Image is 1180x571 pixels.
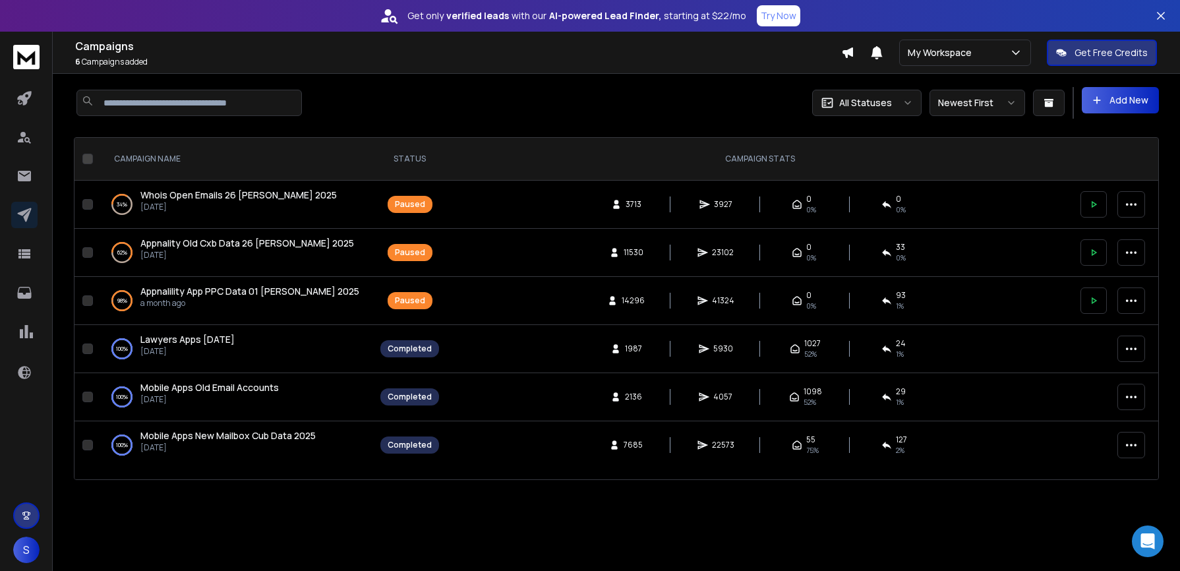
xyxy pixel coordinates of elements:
p: Campaigns added [75,57,841,67]
button: Get Free Credits [1047,40,1157,66]
th: CAMPAIGN NAME [98,138,372,181]
span: 23102 [712,247,734,258]
p: 34 % [117,198,127,211]
span: 127 [896,435,907,445]
button: Try Now [757,5,800,26]
a: Mobile Apps Old Email Accounts [140,381,279,394]
span: 0 [806,242,811,253]
span: 0% [806,204,816,215]
td: 100%Lawyers Apps [DATE][DATE] [98,325,372,373]
p: a month ago [140,298,359,309]
span: Appnality Old Cxb Data 26 [PERSON_NAME] 2025 [140,237,354,249]
button: Newest First [929,90,1025,116]
span: 3713 [626,199,641,210]
a: Appnality Old Cxb Data 26 [PERSON_NAME] 2025 [140,237,354,250]
p: My Workspace [908,46,977,59]
a: Lawyers Apps [DATE] [140,333,235,346]
span: 33 [896,242,905,253]
span: 0% [806,253,816,263]
span: 22573 [712,440,734,450]
p: [DATE] [140,250,354,260]
span: 0 % [896,204,906,215]
div: Paused [395,199,425,210]
p: Get Free Credits [1075,46,1148,59]
div: Completed [388,344,432,354]
th: STATUS [372,138,447,181]
div: Completed [388,440,432,450]
span: 75 % [806,445,819,456]
td: 100%Mobile Apps New Mailbox Cub Data 2025[DATE] [98,421,372,469]
span: 5930 [713,344,733,354]
a: Whois Open Emails 26 [PERSON_NAME] 2025 [140,189,337,202]
a: Mobile Apps New Mailbox Cub Data 2025 [140,429,316,442]
p: 100 % [116,390,128,404]
p: 100 % [116,438,128,452]
span: 52 % [804,349,817,359]
span: 1098 [804,386,822,397]
span: 6 [75,56,80,67]
p: 98 % [117,294,127,307]
p: Try Now [761,9,796,22]
span: 24 [896,338,906,349]
span: 1 % [896,301,904,311]
span: 93 [896,290,906,301]
span: Whois Open Emails 26 [PERSON_NAME] 2025 [140,189,337,201]
span: 2136 [625,392,642,402]
span: 52 % [804,397,816,407]
span: 7685 [624,440,643,450]
span: 14296 [622,295,645,306]
strong: AI-powered Lead Finder, [549,9,661,22]
td: 100%Mobile Apps Old Email Accounts[DATE] [98,373,372,421]
span: Appnalility App PPC Data 01 [PERSON_NAME] 2025 [140,285,359,297]
span: 11530 [624,247,643,258]
span: 1 % [896,349,904,359]
div: Open Intercom Messenger [1132,526,1164,557]
span: 0 % [896,253,906,263]
div: Paused [395,247,425,258]
span: Lawyers Apps [DATE] [140,333,235,346]
span: 3927 [714,199,732,210]
div: Paused [395,295,425,306]
button: S [13,537,40,563]
p: [DATE] [140,346,235,357]
span: 41324 [712,295,734,306]
span: 1027 [804,338,821,349]
span: 2 % [896,445,904,456]
span: 0 [806,290,811,301]
p: [DATE] [140,202,337,212]
p: 62 % [117,246,127,259]
span: 0% [806,301,816,311]
th: CAMPAIGN STATS [447,138,1073,181]
span: 4057 [713,392,732,402]
p: [DATE] [140,442,316,453]
p: [DATE] [140,394,279,405]
button: Add New [1082,87,1159,113]
td: 34%Whois Open Emails 26 [PERSON_NAME] 2025[DATE] [98,181,372,229]
span: 29 [896,386,906,397]
img: logo [13,45,40,69]
td: 98%Appnalility App PPC Data 01 [PERSON_NAME] 2025a month ago [98,277,372,325]
p: All Statuses [839,96,892,109]
p: 100 % [116,342,128,355]
span: 0 [806,194,811,204]
div: Completed [388,392,432,402]
span: 55 [806,435,815,445]
h1: Campaigns [75,38,841,54]
span: Mobile Apps Old Email Accounts [140,381,279,394]
span: 0 [896,194,901,204]
span: 1 % [896,397,904,407]
span: 1987 [625,344,642,354]
strong: verified leads [446,9,509,22]
p: Get only with our starting at $22/mo [407,9,746,22]
td: 62%Appnality Old Cxb Data 26 [PERSON_NAME] 2025[DATE] [98,229,372,277]
a: Appnalility App PPC Data 01 [PERSON_NAME] 2025 [140,285,359,298]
